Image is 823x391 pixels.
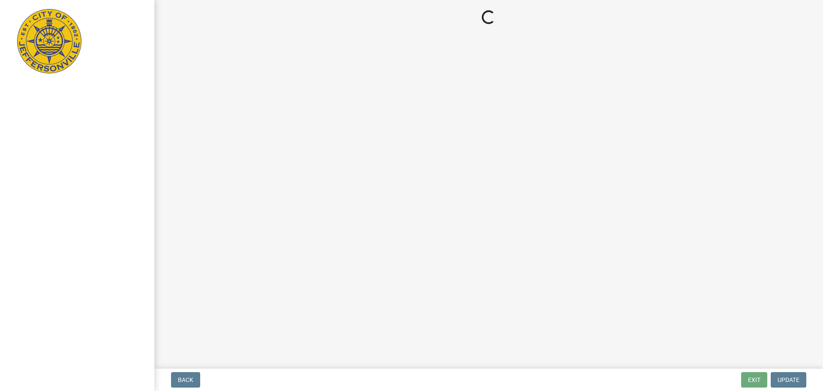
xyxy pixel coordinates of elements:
[17,9,81,73] img: City of Jeffersonville, Indiana
[771,372,806,388] button: Update
[741,372,767,388] button: Exit
[178,376,193,383] span: Back
[171,372,200,388] button: Back
[778,376,799,383] span: Update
